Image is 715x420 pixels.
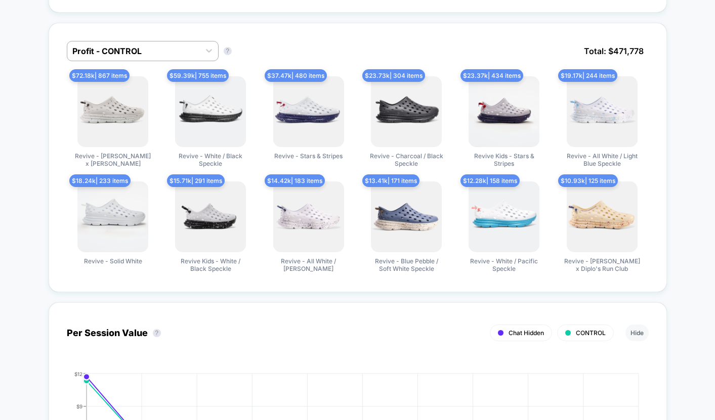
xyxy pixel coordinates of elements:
[173,152,248,169] span: Revive - White / Black Speckle
[153,329,161,337] button: ?
[576,329,606,337] span: CONTROL
[371,76,442,147] img: Revive - Charcoal / Black Speckle
[84,257,142,274] span: Revive - Solid White
[175,181,246,252] img: Revive Kids - White / Black Speckle
[567,76,638,147] img: Revive - All White / Light Blue Speckle
[558,174,618,187] span: $ 10.93k | 125 items
[558,69,617,82] span: $ 19.17k | 244 items
[273,76,344,147] img: Revive - Stars & Stripes
[74,370,82,377] tspan: $12
[460,174,520,187] span: $ 12.28k | 158 items
[371,181,442,252] img: Revive - Blue Pebble / Soft White Speckle
[265,69,327,82] span: $ 37.47k | 480 items
[625,324,649,341] button: Hide
[69,69,130,82] span: $ 72.18k | 867 items
[466,152,542,169] span: Revive Kids - Stars & Stripes
[466,257,542,274] span: Revive - White / Pacific Speckle
[274,152,343,169] span: Revive - Stars & Stripes
[69,174,131,187] span: $ 18.24k | 233 items
[564,152,640,169] span: Revive - All White / Light Blue Speckle
[265,174,325,187] span: $ 14.42k | 183 items
[567,181,638,252] img: Revive - KANE x Diplo's Run Club
[469,76,539,147] img: Revive Kids - Stars & Stripes
[167,174,225,187] span: $ 15.71k | 291 items
[271,257,347,274] span: Revive - All White / [PERSON_NAME]
[77,181,148,252] img: Revive - Solid White
[224,47,232,55] button: ?
[368,257,444,274] span: Revive - Blue Pebble / Soft White Speckle
[579,41,649,61] span: Total: $ 471,778
[77,76,148,147] img: Revive - KANE x Miuccio
[273,181,344,252] img: Revive - All White / Indigo Speckle
[175,76,246,147] img: Revive - White / Black Speckle
[362,174,419,187] span: $ 13.41k | 171 items
[362,69,425,82] span: $ 23.73k | 304 items
[173,257,248,274] span: Revive Kids - White / Black Speckle
[167,69,229,82] span: $ 59.39k | 755 items
[564,257,640,274] span: Revive - [PERSON_NAME] x Diplo's Run Club
[75,152,151,169] span: Revive - [PERSON_NAME] x [PERSON_NAME]
[469,181,539,252] img: Revive - White / Pacific Speckle
[509,329,544,337] span: Chat Hidden
[460,69,523,82] span: $ 23.37k | 434 items
[76,403,82,409] tspan: $9
[368,152,444,169] span: Revive - Charcoal / Black Speckle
